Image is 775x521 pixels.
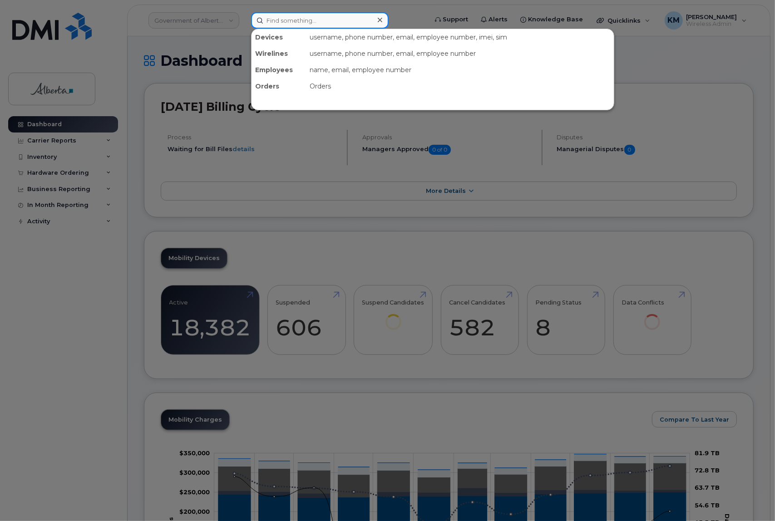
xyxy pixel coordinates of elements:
div: username, phone number, email, employee number, imei, sim [306,29,614,45]
div: Employees [252,62,306,78]
div: Devices [252,29,306,45]
div: username, phone number, email, employee number [306,45,614,62]
div: Orders [252,78,306,94]
div: Orders [306,78,614,94]
div: name, email, employee number [306,62,614,78]
div: Wirelines [252,45,306,62]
